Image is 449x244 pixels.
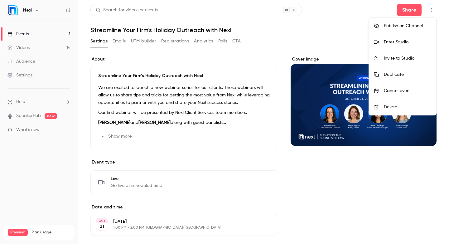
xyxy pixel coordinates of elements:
[384,55,431,61] div: Invite to Studio
[384,88,431,94] div: Cancel event
[384,23,431,29] div: Publish on Channel
[384,104,431,110] div: Delete
[384,39,431,45] div: Enter Studio
[384,71,431,78] div: Duplicate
